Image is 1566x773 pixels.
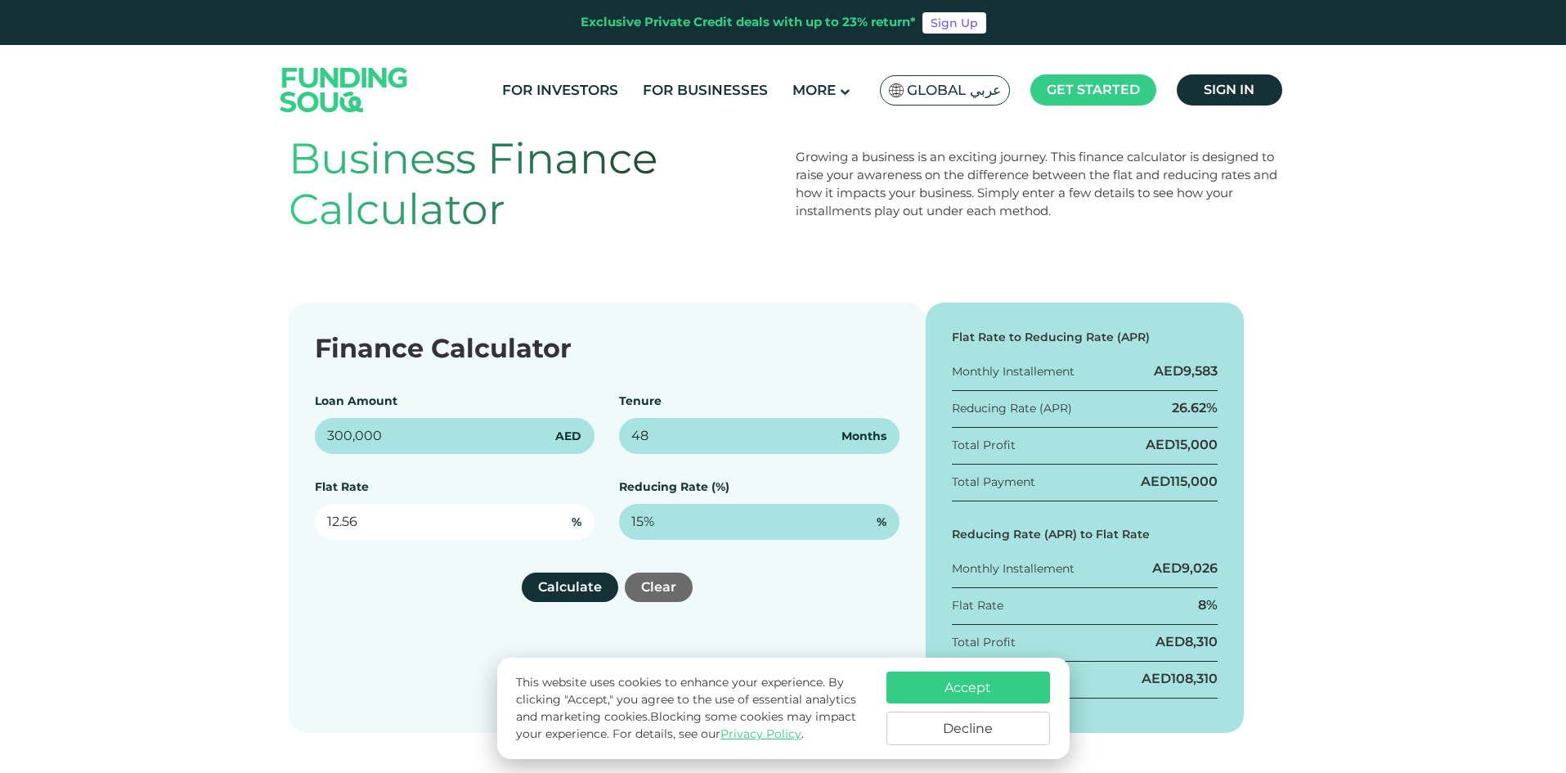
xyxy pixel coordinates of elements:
span: Blocking some cookies may impact your experience. [516,709,856,741]
span: Get started [1047,82,1140,97]
span: More [792,82,836,98]
div: Total Payment [952,474,1035,491]
button: Calculate [522,573,618,602]
div: AED [1142,670,1218,688]
span: AED [555,428,581,445]
label: Reducing Rate (%) [619,479,729,494]
a: For Businesses [639,77,772,104]
div: Flat Rate [952,597,1003,614]
div: 8% [1198,596,1218,614]
div: AED [1152,560,1218,578]
div: Reducing Rate (APR) to Flat Rate [952,526,1218,543]
div: AED [1146,436,1218,454]
div: Finance Calculator [315,329,900,368]
div: Growing a business is an exciting journey. This finance calculator is designed to raise your awar... [796,148,1278,220]
span: 108,310 [1171,671,1218,686]
img: SA Flag [889,83,904,97]
label: Tenure [619,393,662,408]
label: Flat Rate [315,479,369,494]
span: % [877,514,886,531]
img: Logo [264,48,424,131]
span: Months [841,428,886,445]
a: Privacy Policy [720,726,801,741]
span: 15,000 [1175,437,1218,452]
label: Loan Amount [315,393,397,408]
h1: Business Finance Calculator [289,133,771,236]
span: Sign in [1204,82,1254,97]
div: AED [1154,362,1218,380]
button: Decline [886,712,1050,745]
span: 115,000 [1170,474,1218,489]
span: For details, see our . [612,726,804,741]
div: AED [1155,633,1218,651]
p: This website uses cookies to enhance your experience. By clicking "Accept," you agree to the use ... [516,674,869,743]
a: Sign Up [922,12,986,34]
span: 8,310 [1185,634,1218,649]
div: AED [1141,473,1218,491]
span: 9,583 [1183,363,1218,379]
div: Total Profit [952,437,1016,454]
button: Clear [625,573,693,602]
span: Global عربي [907,81,1001,100]
span: % [572,514,581,531]
a: Sign in [1177,74,1282,106]
div: Monthly Installement [952,560,1075,578]
div: 26.62% [1172,399,1218,417]
button: Accept [886,672,1050,703]
div: Total Profit [952,634,1016,651]
span: 9,026 [1182,560,1218,576]
div: Monthly Installement [952,363,1075,380]
div: Reducing Rate (APR) [952,400,1072,417]
div: Flat Rate to Reducing Rate (APR) [952,329,1218,346]
a: For Investors [498,77,622,104]
div: Exclusive Private Credit deals with up to 23% return* [581,13,916,32]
